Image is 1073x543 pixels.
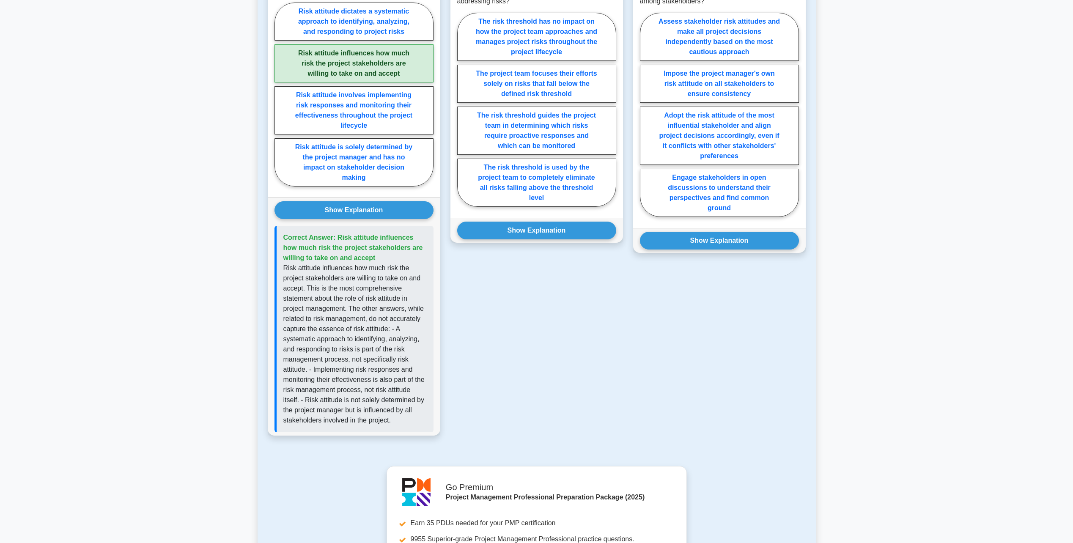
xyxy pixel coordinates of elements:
[640,13,799,61] label: Assess stakeholder risk attitudes and make all project decisions independently based on the most ...
[274,201,434,219] button: Show Explanation
[274,138,434,186] label: Risk attitude is solely determined by the project manager and has no impact on stakeholder decisi...
[640,107,799,165] label: Adopt the risk attitude of the most influential stakeholder and align project decisions according...
[457,65,616,103] label: The project team focuses their efforts solely on risks that fall below the defined risk threshold
[283,263,427,425] p: Risk attitude influences how much risk the project stakeholders are willing to take on and accept...
[457,13,616,61] label: The risk threshold has no impact on how the project team approaches and manages project risks thr...
[457,159,616,207] label: The risk threshold is used by the project team to completely eliminate all risks falling above th...
[457,222,616,239] button: Show Explanation
[640,65,799,103] label: Impose the project manager's own risk attitude on all stakeholders to ensure consistency
[274,44,434,82] label: Risk attitude influences how much risk the project stakeholders are willing to take on and accept
[640,232,799,250] button: Show Explanation
[640,169,799,217] label: Engage stakeholders in open discussions to understand their perspectives and find common ground
[283,234,423,261] span: Correct Answer: Risk attitude influences how much risk the project stakeholders are willing to ta...
[457,107,616,155] label: The risk threshold guides the project team in determining which risks require proactive responses...
[274,3,434,41] label: Risk attitude dictates a systematic approach to identifying, analyzing, and responding to project...
[274,86,434,134] label: Risk attitude involves implementing risk responses and monitoring their effectiveness throughout ...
